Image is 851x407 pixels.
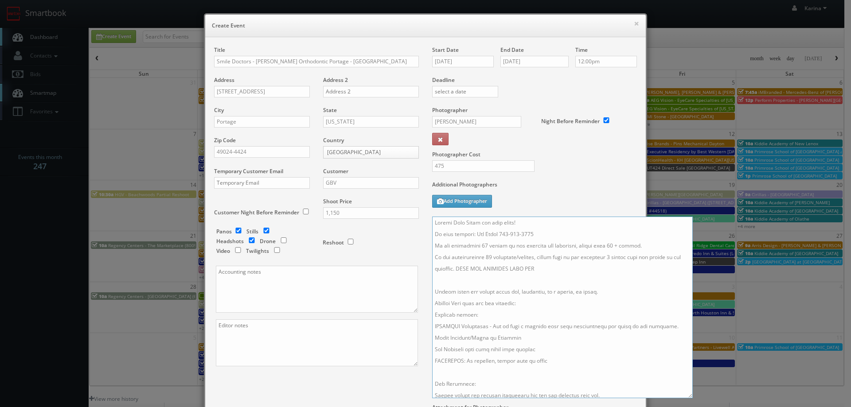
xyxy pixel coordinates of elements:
label: Start Date [432,46,459,54]
input: Shoot Price [323,207,419,219]
label: End Date [500,46,524,54]
label: Video [216,247,230,255]
label: Time [575,46,588,54]
button: Add Photographer [432,195,492,208]
button: × [634,20,639,27]
input: select an end date [500,56,569,67]
input: select a date [432,86,498,97]
input: City [214,116,310,128]
input: Photographer Cost [432,160,535,172]
input: Title [214,56,419,67]
label: Shoot Price [323,198,352,205]
input: Temporary Email [214,177,310,189]
label: Address 2 [323,76,348,84]
label: Country [323,136,344,144]
label: Twilights [246,247,269,255]
label: State [323,106,337,114]
label: Night Before Reminder [541,117,600,125]
input: Address [214,86,310,97]
a: [GEOGRAPHIC_DATA] [323,146,419,159]
label: Customer Night Before Reminder [214,209,299,216]
label: Photographer [432,106,468,114]
input: Address 2 [323,86,419,97]
label: Headshots [216,237,244,245]
label: Stills [246,228,258,235]
label: Deadline [425,76,644,84]
label: Customer [323,167,348,175]
input: Select a customer [323,177,419,189]
label: Title [214,46,225,54]
input: Select a photographer [432,116,521,128]
label: Reshoot [323,239,344,246]
input: Zip Code [214,146,310,158]
label: Panos [216,228,232,235]
label: Temporary Customer Email [214,167,283,175]
label: Additional Photographers [432,181,637,193]
span: [GEOGRAPHIC_DATA] [327,147,407,158]
label: Zip Code [214,136,236,144]
label: City [214,106,224,114]
label: Drone [260,237,276,245]
input: select a date [432,56,494,67]
label: Photographer Cost [425,151,644,158]
h6: Create Event [212,21,639,30]
input: Select a state [323,116,419,128]
label: Address [214,76,234,84]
